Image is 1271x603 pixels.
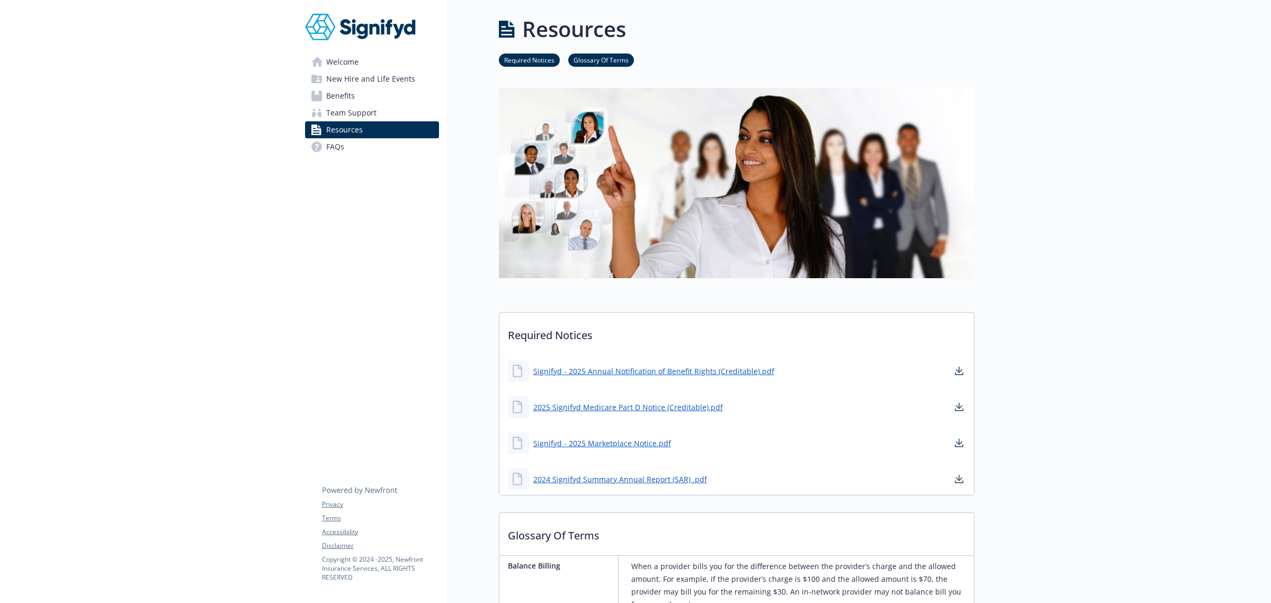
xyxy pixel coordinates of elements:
[322,555,438,582] p: Copyright © 2024 - 2025 , Newfront Insurance Services, ALL RIGHTS RESERVED
[953,365,965,377] a: download document
[322,500,438,509] a: Privacy
[499,55,560,65] a: Required Notices
[522,13,626,45] h1: Resources
[533,438,671,449] a: Signifyd - 2025 Marketplace Notice.pdf
[953,437,965,449] a: download document
[305,87,439,104] a: Benefits
[322,541,438,551] a: Disclaimer
[499,513,974,552] p: Glossary Of Terms
[533,402,723,413] a: 2025 Signifyd Medicare Part D Notice (Creditable).pdf
[953,401,965,413] a: download document
[953,473,965,485] a: download document
[305,104,439,121] a: Team Support
[568,55,634,65] a: Glossary Of Terms
[533,474,707,485] a: 2024 Signifyd Summary Annual Report (SAR) .pdf
[508,560,614,571] p: Balance Billing
[322,527,438,537] a: Accessibility
[305,54,439,70] a: Welcome
[326,138,344,155] span: FAQs
[305,121,439,138] a: Resources
[326,54,359,70] span: Welcome
[326,87,355,104] span: Benefits
[322,513,438,523] a: Terms
[326,104,377,121] span: Team Support
[533,366,774,377] a: Signifyd - 2025 Annual Notification of Benefit Rights (Creditable).pdf
[326,121,363,138] span: Resources
[326,70,415,87] span: New Hire and Life Events
[499,313,974,352] p: Required Notices
[499,88,974,278] img: resources page banner
[305,138,439,155] a: FAQs
[305,70,439,87] a: New Hire and Life Events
